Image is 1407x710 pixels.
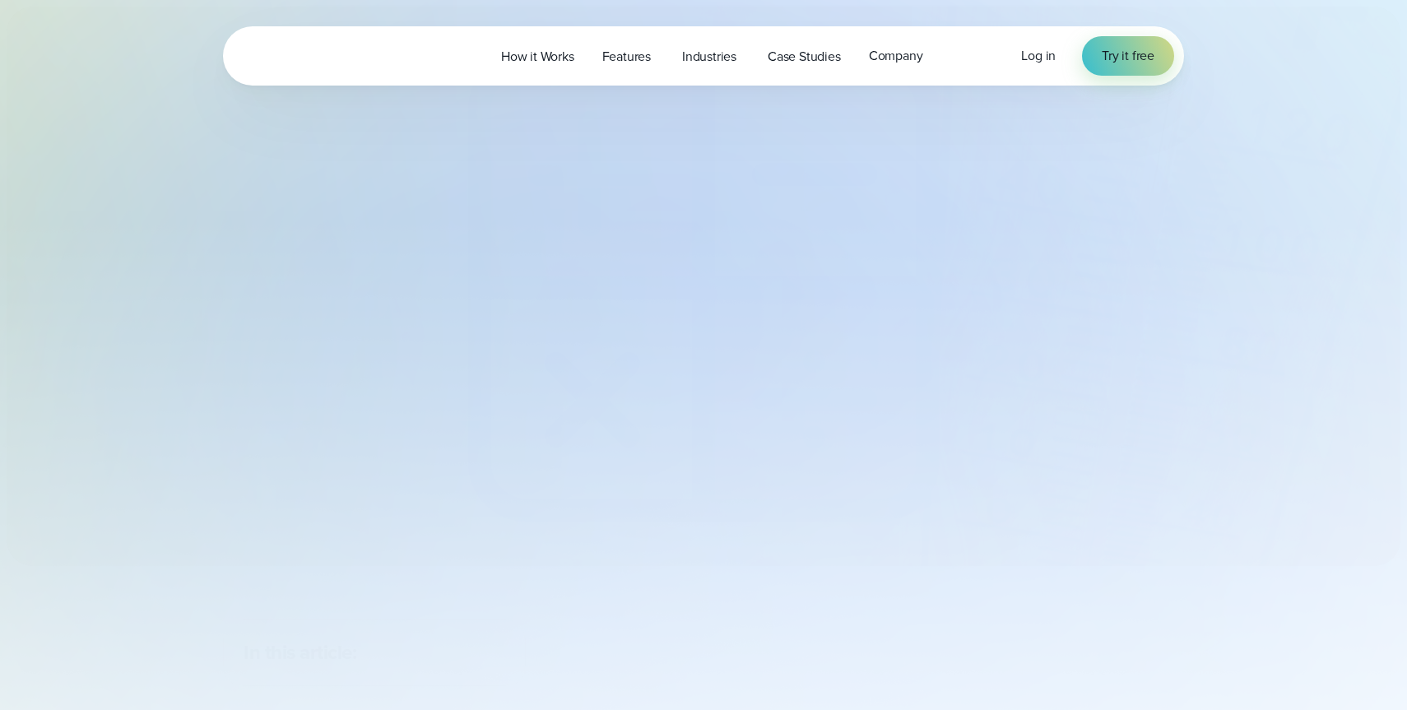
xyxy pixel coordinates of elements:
span: Features [602,47,651,67]
span: How it Works [501,47,574,67]
a: Case Studies [754,39,855,73]
a: Log in [1021,46,1056,66]
span: Case Studies [768,47,841,67]
span: Industries [682,47,736,67]
span: Log in [1021,46,1056,65]
span: Company [869,46,923,66]
span: Try it free [1102,46,1154,66]
a: How it Works [487,39,588,73]
a: Try it free [1082,36,1174,76]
